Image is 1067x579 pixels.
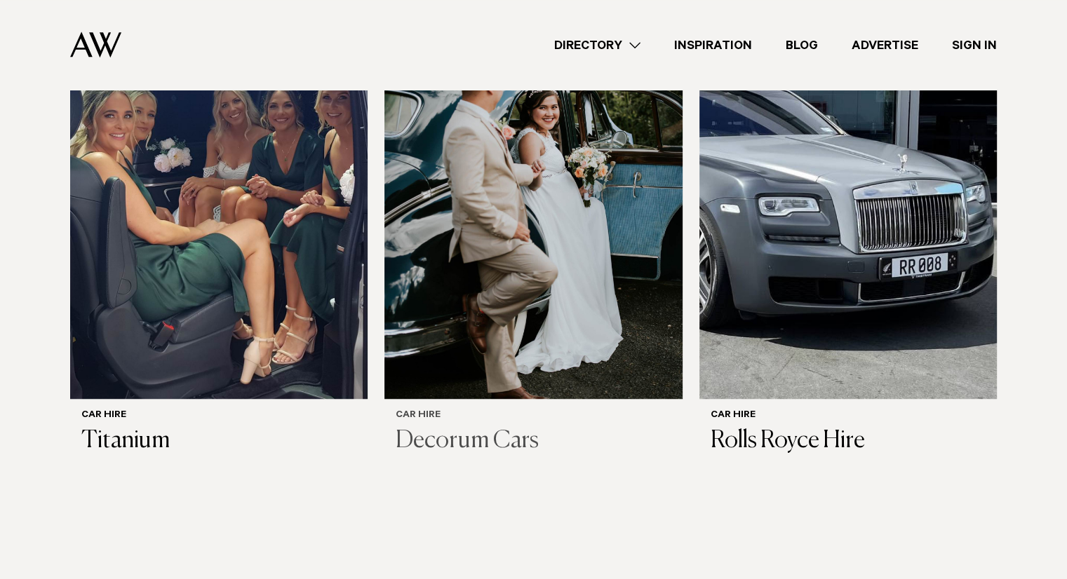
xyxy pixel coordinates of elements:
h3: Decorum Cars [396,427,671,456]
a: Advertise [835,36,935,55]
h6: Car Hire [396,410,671,422]
h3: Rolls Royce Hire [711,427,986,456]
h6: Car Hire [711,410,986,422]
a: Directory [537,36,657,55]
h6: Car Hire [81,410,356,422]
a: Blog [769,36,835,55]
img: Auckland Weddings Logo [70,32,121,57]
h3: Titanium [81,427,356,456]
a: Sign In [935,36,1014,55]
a: Inspiration [657,36,769,55]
